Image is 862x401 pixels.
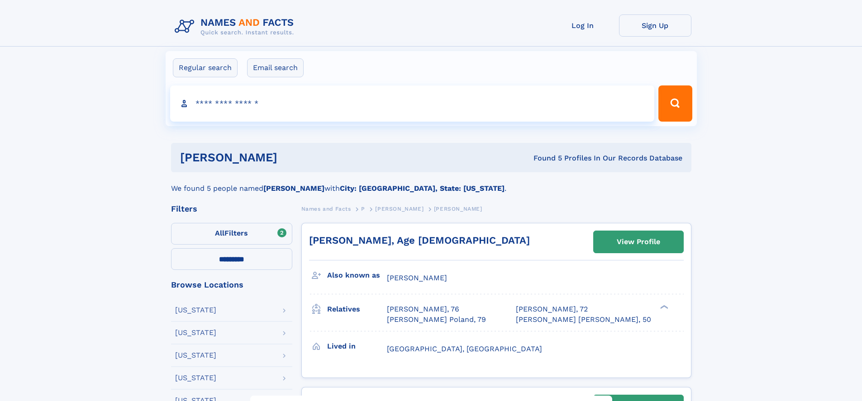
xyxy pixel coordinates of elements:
[327,339,387,354] h3: Lived in
[327,268,387,283] h3: Also known as
[171,14,301,39] img: Logo Names and Facts
[658,85,692,122] button: Search Button
[171,223,292,245] label: Filters
[175,352,216,359] div: [US_STATE]
[301,203,351,214] a: Names and Facts
[547,14,619,37] a: Log In
[215,229,224,237] span: All
[171,205,292,213] div: Filters
[387,315,486,325] a: [PERSON_NAME] Poland, 79
[263,184,324,193] b: [PERSON_NAME]
[375,206,424,212] span: [PERSON_NAME]
[658,304,669,310] div: ❯
[434,206,482,212] span: [PERSON_NAME]
[247,58,304,77] label: Email search
[327,302,387,317] h3: Relatives
[180,152,405,163] h1: [PERSON_NAME]
[309,235,530,246] a: [PERSON_NAME], Age [DEMOGRAPHIC_DATA]
[171,172,691,194] div: We found 5 people named with .
[617,231,660,252] div: View Profile
[173,58,238,77] label: Regular search
[387,274,447,282] span: [PERSON_NAME]
[387,304,459,314] a: [PERSON_NAME], 76
[171,281,292,289] div: Browse Locations
[594,231,683,253] a: View Profile
[361,206,365,212] span: P
[175,307,216,314] div: [US_STATE]
[340,184,505,193] b: City: [GEOGRAPHIC_DATA], State: [US_STATE]
[387,344,542,353] span: [GEOGRAPHIC_DATA], [GEOGRAPHIC_DATA]
[516,315,651,325] a: [PERSON_NAME] [PERSON_NAME], 50
[175,374,216,382] div: [US_STATE]
[619,14,691,37] a: Sign Up
[516,304,588,314] a: [PERSON_NAME], 72
[405,153,682,163] div: Found 5 Profiles In Our Records Database
[175,329,216,336] div: [US_STATE]
[375,203,424,214] a: [PERSON_NAME]
[361,203,365,214] a: P
[170,85,655,122] input: search input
